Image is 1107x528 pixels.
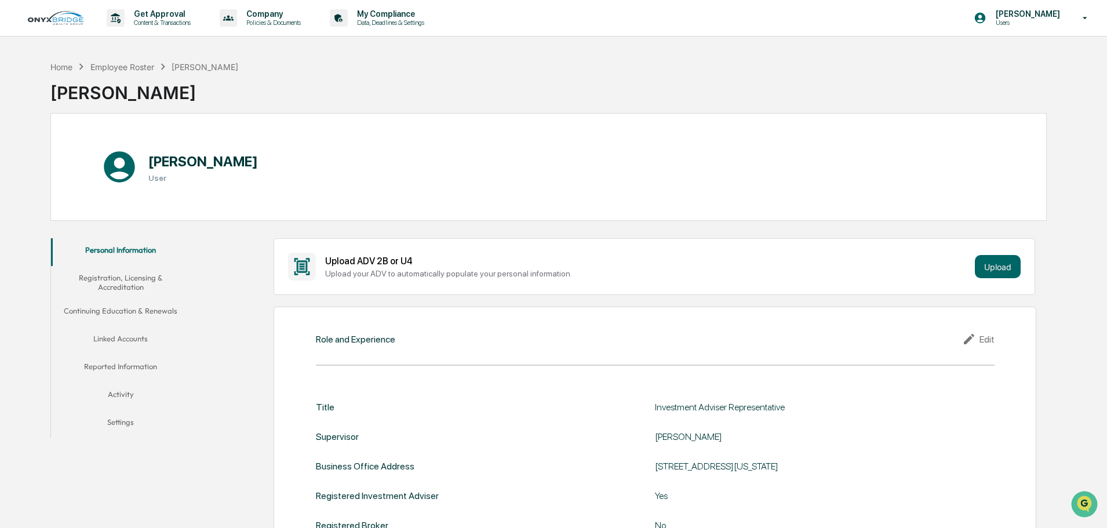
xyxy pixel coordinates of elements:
[7,163,78,184] a: 🔎Data Lookup
[115,196,140,205] span: Pylon
[50,73,238,103] div: [PERSON_NAME]
[51,410,190,438] button: Settings
[348,19,430,27] p: Data, Deadlines & Settings
[237,19,307,27] p: Policies & Documents
[51,355,190,383] button: Reported Information
[316,402,334,413] div: Title
[23,146,75,158] span: Preclearance
[51,238,190,266] button: Personal Information
[7,141,79,162] a: 🖐️Preclearance
[1070,490,1101,521] iframe: Open customer support
[82,196,140,205] a: Powered byPylon
[90,62,154,72] div: Employee Roster
[12,169,21,179] div: 🔎
[12,89,32,110] img: 1746055101610-c473b297-6a78-478c-a979-82029cc54cd1
[316,431,359,442] div: Supervisor
[84,147,93,156] div: 🗄️
[23,168,73,180] span: Data Lookup
[325,269,970,278] div: Upload your ADV to automatically populate your personal information.
[12,24,211,43] p: How can we help?
[237,9,307,19] p: Company
[148,153,258,170] h1: [PERSON_NAME]
[172,62,238,72] div: [PERSON_NAME]
[148,173,258,183] h3: User
[96,146,144,158] span: Attestations
[125,19,196,27] p: Content & Transactions
[316,490,439,501] div: Registered Investment Adviser
[655,461,945,472] div: [STREET_ADDRESS][US_STATE]
[51,383,190,410] button: Activity
[51,299,190,327] button: Continuing Education & Renewals
[39,100,147,110] div: We're available if you need us!
[316,334,395,345] div: Role and Experience
[12,147,21,156] div: 🖐️
[28,11,83,25] img: logo
[655,431,945,442] div: [PERSON_NAME]
[986,9,1066,19] p: [PERSON_NAME]
[655,490,945,501] div: Yes
[975,255,1021,278] button: Upload
[50,62,72,72] div: Home
[197,92,211,106] button: Start new chat
[986,19,1066,27] p: Users
[316,461,414,472] div: Business Office Address
[125,9,196,19] p: Get Approval
[655,402,945,413] div: Investment Adviser Representative
[39,89,190,100] div: Start new chat
[79,141,148,162] a: 🗄️Attestations
[325,256,970,267] div: Upload ADV 2B or U4
[348,9,430,19] p: My Compliance
[51,238,190,438] div: secondary tabs example
[962,332,995,346] div: Edit
[51,266,190,299] button: Registration, Licensing & Accreditation
[51,327,190,355] button: Linked Accounts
